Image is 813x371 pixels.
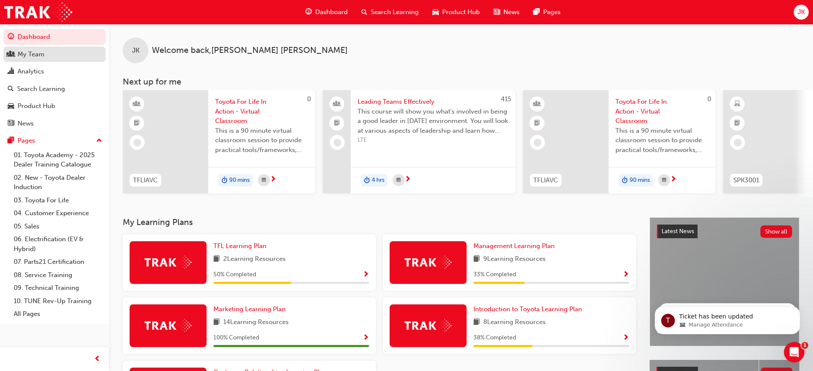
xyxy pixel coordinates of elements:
span: Toyota For Life In Action - Virtual Classroom [615,97,709,126]
span: next-icon [670,176,677,184]
div: My Team [18,50,44,59]
span: JK [798,7,805,17]
a: My Team [3,47,106,62]
span: Leading Teams Effectively [358,97,508,107]
a: 06. Electrification (EV & Hybrid) [10,233,106,255]
a: Analytics [3,64,106,79]
span: 0 [307,95,311,103]
a: 02. New - Toyota Dealer Induction [10,171,106,194]
div: Analytics [18,67,44,76]
span: Product Hub [442,7,480,17]
span: Show Progress [363,334,369,342]
span: booktick-icon [534,118,540,129]
span: calendar-icon [396,175,401,186]
span: 4 hrs [372,175,384,185]
span: This is a 90 minute virtual classroom session to provide practical tools/frameworks, behaviours a... [215,126,308,155]
span: LTE [358,135,508,145]
span: calendar-icon [662,175,666,186]
span: Management Learning Plan [473,242,555,250]
span: next-icon [270,176,276,184]
span: book-icon [213,317,220,328]
img: Trak [4,3,72,22]
button: Show Progress [363,333,369,343]
button: Show Progress [623,269,629,280]
span: 8 Learning Resources [483,317,546,328]
span: 38 % Completed [473,333,516,343]
span: 0 [707,95,711,103]
span: learningRecordVerb_NONE-icon [734,139,742,146]
span: 100 % Completed [213,333,259,343]
a: news-iconNews [487,3,526,21]
img: Trak [405,256,452,269]
a: 0TFLIAVCToyota For Life In Action - Virtual ClassroomThis is a 90 minute virtual classroom sessio... [123,90,315,193]
span: Show Progress [623,271,629,279]
span: booktick-icon [134,118,140,129]
span: Introduction to Toyota Learning Plan [473,305,582,313]
a: 01. Toyota Academy - 2025 Dealer Training Catalogue [10,149,106,171]
span: duration-icon [364,175,370,186]
button: Show Progress [623,333,629,343]
div: Search Learning [17,84,65,94]
span: 1 [801,342,808,349]
span: book-icon [473,317,480,328]
button: Show Progress [363,269,369,280]
a: TFL Learning Plan [213,241,270,251]
span: Toyota For Life In Action - Virtual Classroom [215,97,308,126]
a: Dashboard [3,29,106,45]
button: JK [794,5,809,20]
a: Introduction to Toyota Learning Plan [473,304,585,314]
a: search-iconSearch Learning [355,3,426,21]
span: news-icon [8,120,14,128]
a: Latest NewsShow all [657,225,792,238]
span: car-icon [432,7,439,18]
span: chart-icon [8,68,14,76]
span: 14 Learning Resources [223,317,289,328]
img: Trak [145,319,192,332]
a: Management Learning Plan [473,241,558,251]
span: learningRecordVerb_NONE-icon [534,139,541,146]
button: Show all [760,225,792,238]
a: 03. Toyota For Life [10,194,106,207]
a: guage-iconDashboard [299,3,355,21]
span: duration-icon [622,175,628,186]
a: 08. Service Training [10,269,106,282]
a: car-iconProduct Hub [426,3,487,21]
span: booktick-icon [334,118,340,129]
span: SPK3001 [733,175,759,185]
a: Latest NewsShow allHelp Shape the Future of Toyota Academy Training and Win an eMastercard! [650,217,799,346]
img: Trak [145,256,192,269]
a: All Pages [10,307,106,321]
span: Show Progress [363,271,369,279]
span: Dashboard [315,7,348,17]
span: TFLIAVC [133,175,158,185]
button: Pages [3,133,106,149]
iframe: Intercom live chat [784,342,804,362]
iframe: Intercom notifications message [642,288,813,348]
span: 9 Learning Resources [483,254,546,265]
span: pages-icon [8,137,14,145]
a: 09. Technical Training [10,281,106,295]
span: 50 % Completed [213,270,256,280]
span: 90 mins [630,175,650,185]
span: 33 % Completed [473,270,516,280]
span: news-icon [494,7,500,18]
a: 10. TUNE Rev-Up Training [10,295,106,308]
span: duration-icon [222,175,228,186]
span: prev-icon [94,354,101,365]
button: DashboardMy TeamAnalyticsSearch LearningProduct HubNews [3,27,106,133]
span: learningResourceType_INSTRUCTOR_LED-icon [534,99,540,110]
span: up-icon [96,135,102,146]
div: News [18,119,34,129]
span: booktick-icon [734,118,740,129]
a: 0TFLIAVCToyota For Life In Action - Virtual ClassroomThis is a 90 minute virtual classroom sessio... [523,90,715,193]
img: Trak [405,319,452,332]
span: TFLIAVC [533,175,558,185]
a: 07. Parts21 Certification [10,255,106,269]
a: 04. Customer Experience [10,207,106,220]
span: people-icon [8,51,14,58]
a: Search Learning [3,81,106,97]
span: guage-icon [305,7,312,18]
